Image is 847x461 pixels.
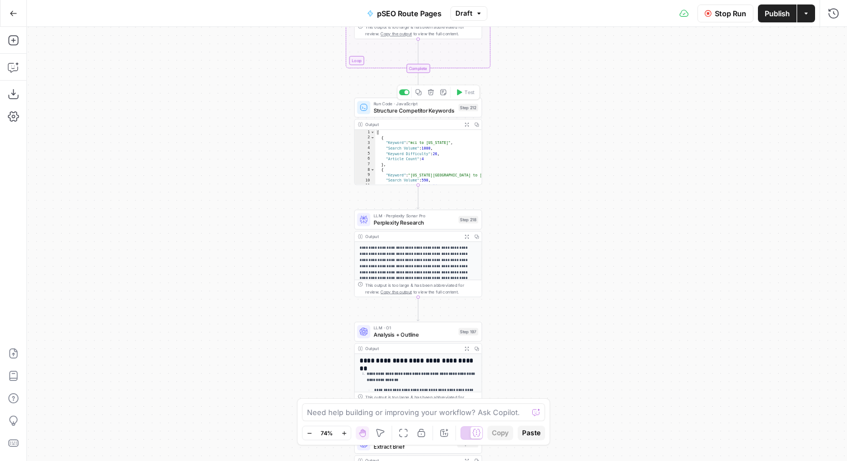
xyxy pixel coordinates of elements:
div: This output is too large & has been abbreviated for review. to view the full content. [365,24,478,38]
div: 1 [355,130,375,136]
div: 11 [355,183,375,189]
div: 10 [355,178,375,184]
div: 5 [355,151,375,157]
div: Step 204 [457,440,478,448]
div: Step 218 [458,216,478,223]
div: 2 [355,135,375,141]
span: LLM · Perplexity Sonar Pro [374,213,455,220]
div: 4 [355,146,375,151]
button: Copy [487,426,513,440]
div: 3 [355,141,375,146]
g: Edge from step_218 to step_197 [417,297,419,321]
div: Complete [354,64,482,73]
div: Run Code · JavaScriptStructure Competitor KeywordsStep 212TestOutput[ { "Keyword":"mci to [US_STA... [354,97,482,185]
button: Test [452,87,478,97]
button: Paste [518,426,545,440]
button: Draft [450,6,487,21]
button: Stop Run [697,4,753,22]
span: Toggle code folding, rows 8 through 13 [370,167,375,173]
span: Toggle code folding, rows 2 through 7 [370,135,375,141]
span: Copy [492,428,509,438]
div: This output is too large & has been abbreviated for review. to view the full content. [365,394,478,407]
span: Extract Brief [374,443,454,451]
div: Output [365,121,459,128]
div: Output [365,345,459,352]
div: 9 [355,173,375,178]
span: Structure Competitor Keywords [374,106,455,115]
span: LLM · O1 [374,325,455,332]
div: This output is too large & has been abbreviated for review. to view the full content. [365,282,478,295]
span: Analysis + Outline [374,330,455,339]
span: Toggle code folding, rows 1 through 242 [370,130,375,136]
button: pSEO Route Pages [360,4,448,22]
span: Test [464,89,474,96]
g: Edge from step_89-iteration-end to step_212 [417,73,419,97]
span: Draft [455,8,472,18]
button: Publish [758,4,797,22]
div: 7 [355,162,375,167]
div: Complete [406,64,430,73]
span: Copy the output [380,31,412,36]
span: Paste [522,428,541,438]
span: Publish [765,8,790,19]
div: 8 [355,167,375,173]
span: 74% [320,429,333,437]
span: Run Code · JavaScript [374,100,455,107]
div: Step 212 [458,104,478,111]
div: 6 [355,157,375,162]
span: Perplexity Research [374,218,455,227]
div: Output [365,233,459,240]
span: Stop Run [715,8,746,19]
span: Copy the output [380,289,412,294]
span: pSEO Route Pages [377,8,441,19]
g: Edge from step_212 to step_218 [417,185,419,209]
div: Step 197 [458,328,478,336]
